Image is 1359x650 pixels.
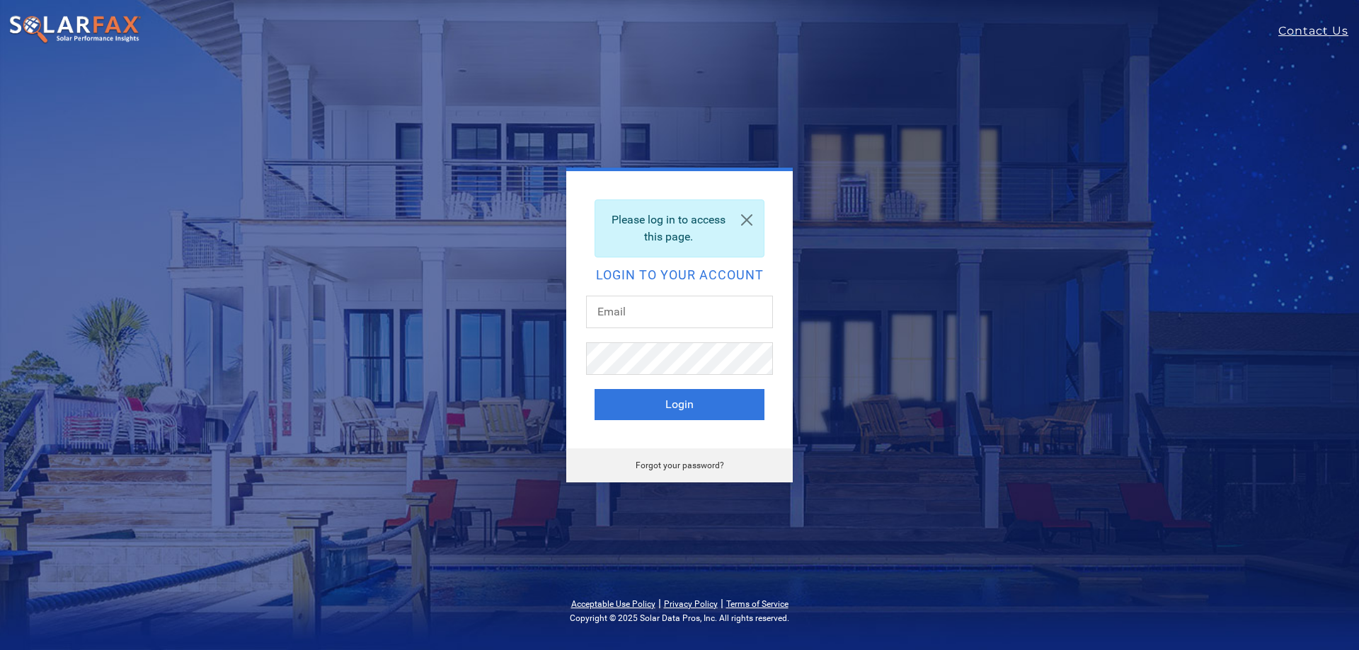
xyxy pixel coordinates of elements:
[658,596,661,610] span: |
[586,296,773,328] input: Email
[721,596,723,610] span: |
[571,599,655,609] a: Acceptable Use Policy
[730,200,764,240] a: Close
[8,15,142,45] img: SolarFax
[595,269,764,282] h2: Login to your account
[595,389,764,420] button: Login
[726,599,789,609] a: Terms of Service
[595,199,764,257] div: Please log in to access this page.
[636,460,724,470] a: Forgot your password?
[664,599,718,609] a: Privacy Policy
[1278,23,1359,40] a: Contact Us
